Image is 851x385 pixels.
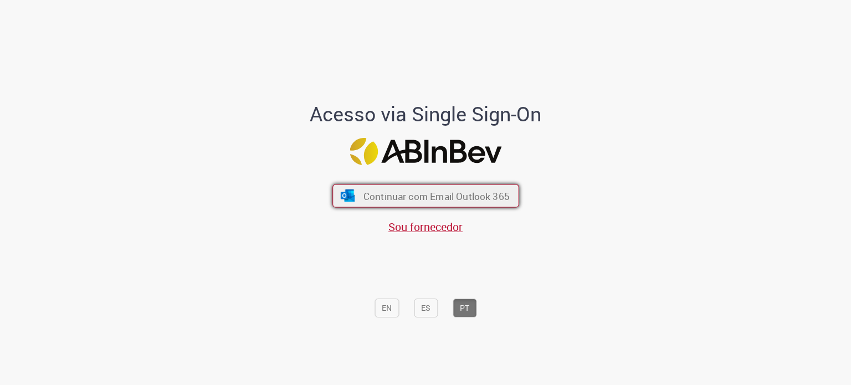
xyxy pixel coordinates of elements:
button: ES [414,299,438,317]
button: ícone Azure/Microsoft 360 Continuar com Email Outlook 365 [332,184,519,208]
h1: Acesso via Single Sign-On [272,103,580,125]
a: Sou fornecedor [388,219,463,234]
img: Logo ABInBev [350,138,501,165]
button: PT [453,299,476,317]
button: EN [375,299,399,317]
img: ícone Azure/Microsoft 360 [340,190,356,202]
span: Continuar com Email Outlook 365 [363,189,509,202]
